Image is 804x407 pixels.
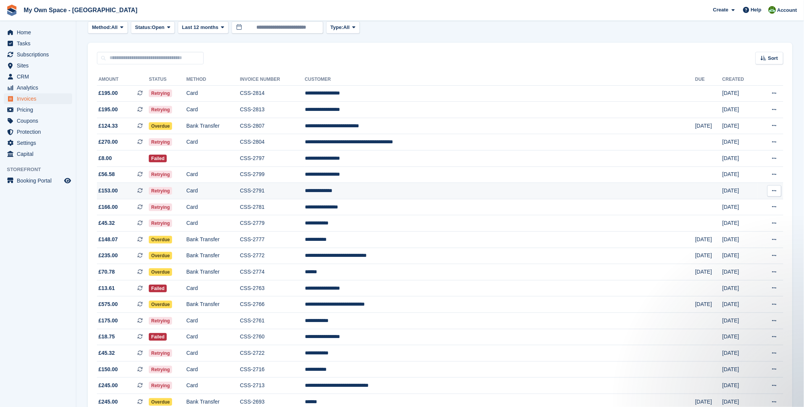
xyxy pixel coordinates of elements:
span: Storefront [7,166,76,173]
a: menu [4,60,72,71]
span: Status: [135,24,152,31]
span: £195.00 [98,89,118,97]
span: All [343,24,350,31]
span: Invoices [17,93,63,104]
span: Overdue [149,122,172,130]
td: CSS-2761 [240,313,305,329]
td: [DATE] [722,329,757,345]
span: £195.00 [98,106,118,114]
td: [DATE] [722,296,757,313]
td: CSS-2813 [240,102,305,118]
td: CSS-2774 [240,264,305,280]
td: [DATE] [722,361,757,378]
td: [DATE] [722,85,757,102]
td: CSS-2722 [240,345,305,362]
th: Status [149,74,186,86]
td: Bank Transfer [186,232,240,248]
td: CSS-2797 [240,151,305,167]
th: Amount [97,74,149,86]
span: Overdue [149,301,172,308]
td: [DATE] [695,264,722,280]
span: Retrying [149,220,172,227]
td: Bank Transfer [186,264,240,280]
a: menu [4,71,72,82]
span: £124.33 [98,122,118,130]
span: £235.00 [98,252,118,260]
td: CSS-2807 [240,118,305,134]
span: Retrying [149,203,172,211]
td: Bank Transfer [186,296,240,313]
td: [DATE] [722,345,757,362]
td: CSS-2772 [240,248,305,264]
td: [DATE] [695,248,722,264]
img: Keely [769,6,776,14]
span: Help [751,6,762,14]
th: Invoice Number [240,74,305,86]
td: [DATE] [722,215,757,232]
span: £245.00 [98,398,118,406]
span: CRM [17,71,63,82]
td: CSS-2779 [240,215,305,232]
span: £166.00 [98,203,118,211]
a: menu [4,138,72,148]
span: Retrying [149,317,172,325]
span: Sort [768,54,778,62]
span: Settings [17,138,63,148]
span: Booking Portal [17,175,63,186]
td: Card [186,329,240,345]
span: Overdue [149,398,172,406]
span: £150.00 [98,365,118,373]
td: [DATE] [722,102,757,118]
td: [DATE] [722,378,757,394]
span: Retrying [149,366,172,373]
td: Card [186,280,240,296]
a: menu [4,49,72,60]
td: CSS-2713 [240,378,305,394]
td: Card [186,361,240,378]
span: Home [17,27,63,38]
a: menu [4,127,72,137]
td: [DATE] [722,280,757,296]
button: Status: Open [131,21,175,34]
th: Method [186,74,240,86]
td: CSS-2814 [240,85,305,102]
td: [DATE] [695,296,722,313]
span: Last 12 months [182,24,218,31]
span: Capital [17,149,63,159]
td: Card [186,167,240,183]
td: [DATE] [722,232,757,248]
span: Failed [149,155,167,162]
span: Open [152,24,164,31]
td: CSS-2777 [240,232,305,248]
span: Retrying [149,90,172,97]
td: [DATE] [722,248,757,264]
span: Overdue [149,268,172,276]
td: [DATE] [722,199,757,215]
button: Type: All [326,21,360,34]
span: Analytics [17,82,63,93]
td: Card [186,378,240,394]
span: £8.00 [98,154,112,162]
span: Protection [17,127,63,137]
td: CSS-2804 [240,134,305,151]
button: Last 12 months [178,21,229,34]
td: [DATE] [722,183,757,199]
span: Retrying [149,187,172,195]
span: Retrying [149,106,172,114]
span: £245.00 [98,381,118,389]
th: Customer [305,74,695,86]
span: £270.00 [98,138,118,146]
td: [DATE] [722,134,757,151]
td: Card [186,199,240,215]
td: CSS-2791 [240,183,305,199]
span: £56.58 [98,170,115,178]
a: My Own Space - [GEOGRAPHIC_DATA] [21,4,140,16]
span: Failed [149,285,167,292]
span: All [111,24,118,31]
span: £575.00 [98,300,118,308]
td: Card [186,134,240,151]
span: Retrying [149,382,172,389]
span: Retrying [149,138,172,146]
th: Due [695,74,722,86]
td: [DATE] [722,264,757,280]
